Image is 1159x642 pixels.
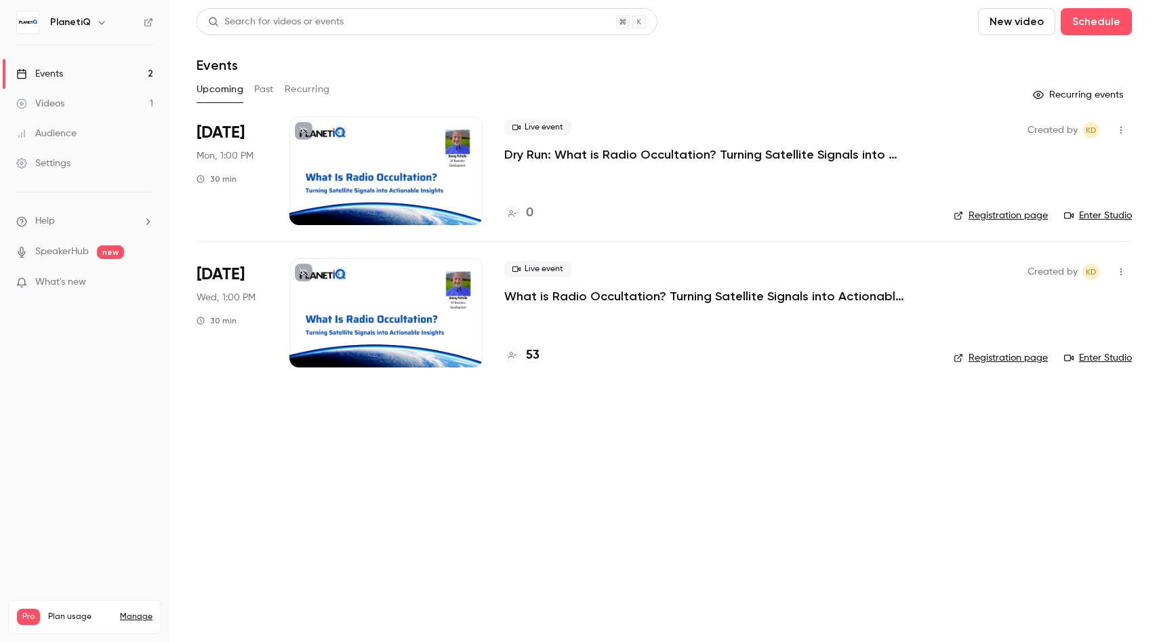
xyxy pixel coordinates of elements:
[197,258,268,367] div: Oct 15 Wed, 10:00 AM (America/Los Angeles)
[16,127,77,140] div: Audience
[978,8,1055,35] button: New video
[504,346,540,365] a: 53
[197,291,256,304] span: Wed, 1:00 PM
[208,15,344,29] div: Search for videos or events
[16,157,70,170] div: Settings
[1064,351,1132,365] a: Enter Studio
[1027,84,1132,106] button: Recurring events
[254,79,274,100] button: Past
[197,264,245,285] span: [DATE]
[97,245,124,259] span: new
[197,149,253,163] span: Mon, 1:00 PM
[50,16,91,29] h6: PlanetiQ
[504,146,911,163] a: Dry Run: What is Radio Occultation? Turning Satellite Signals into Actionable Insights
[285,79,330,100] button: Recurring
[35,245,89,259] a: SpeakerHub
[197,174,237,184] div: 30 min
[526,346,540,365] h4: 53
[504,204,533,222] a: 0
[197,79,243,100] button: Upcoming
[954,209,1048,222] a: Registration page
[1083,264,1099,280] span: Karen Dubey
[954,351,1048,365] a: Registration page
[1086,264,1097,280] span: KD
[1061,8,1132,35] button: Schedule
[17,12,39,33] img: PlanetiQ
[1028,264,1078,280] span: Created by
[1086,122,1097,138] span: KD
[1028,122,1078,138] span: Created by
[16,214,153,228] li: help-dropdown-opener
[17,609,40,625] span: Pro
[120,611,152,622] a: Manage
[504,261,571,277] span: Live event
[504,119,571,136] span: Live event
[1064,209,1132,222] a: Enter Studio
[48,611,112,622] span: Plan usage
[1083,122,1099,138] span: Karen Dubey
[197,117,268,225] div: Oct 13 Mon, 12:00 PM (America/Chicago)
[35,275,86,289] span: What's new
[16,67,63,81] div: Events
[16,97,64,111] div: Videos
[197,57,238,73] h1: Events
[526,204,533,222] h4: 0
[197,315,237,326] div: 30 min
[197,122,245,144] span: [DATE]
[504,288,911,304] a: What is Radio Occultation? Turning Satellite Signals into Actionable Insights
[35,214,55,228] span: Help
